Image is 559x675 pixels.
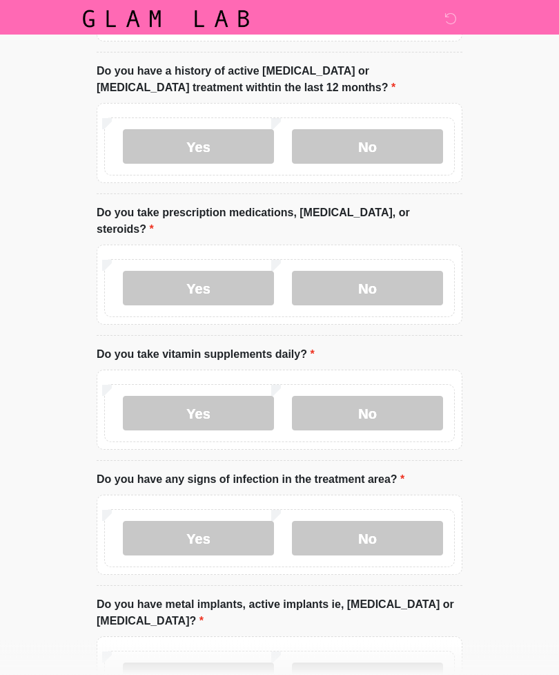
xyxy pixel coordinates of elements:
label: No [292,397,443,431]
label: No [292,272,443,306]
label: Do you have metal implants, active implants ie, [MEDICAL_DATA] or [MEDICAL_DATA]? [97,597,462,630]
img: Glam Lab Logo [83,10,249,28]
label: Yes [123,397,274,431]
label: Do you have any signs of infection in the treatment area? [97,472,404,488]
label: Yes [123,130,274,164]
label: Do you take prescription medications, [MEDICAL_DATA], or steroids? [97,205,462,238]
label: Yes [123,522,274,556]
label: No [292,522,443,556]
label: Yes [123,272,274,306]
label: Do you have a history of active [MEDICAL_DATA] or [MEDICAL_DATA] treatment withtin the last 12 mo... [97,64,462,97]
label: No [292,130,443,164]
label: Do you take vitamin supplements daily? [97,347,315,363]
